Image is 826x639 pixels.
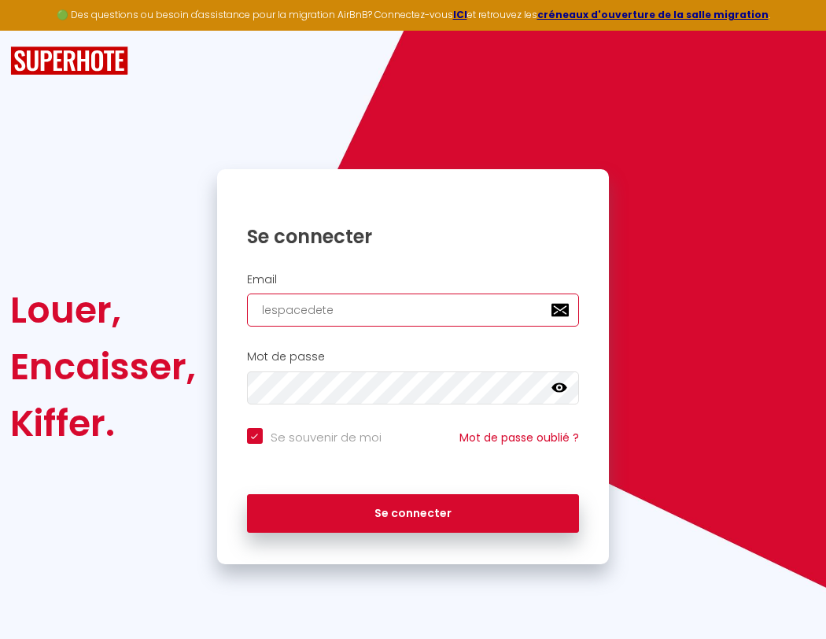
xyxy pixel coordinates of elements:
[537,8,769,21] a: créneaux d'ouverture de la salle migration
[247,224,580,249] h1: Se connecter
[247,494,580,534] button: Se connecter
[13,6,60,54] button: Ouvrir le widget de chat LiveChat
[459,430,579,445] a: Mot de passe oublié ?
[10,282,196,338] div: Louer,
[10,395,196,452] div: Kiffer.
[10,338,196,395] div: Encaisser,
[247,273,580,286] h2: Email
[247,350,580,364] h2: Mot de passe
[247,294,580,327] input: Ton Email
[10,46,128,76] img: SuperHote logo
[453,8,467,21] a: ICI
